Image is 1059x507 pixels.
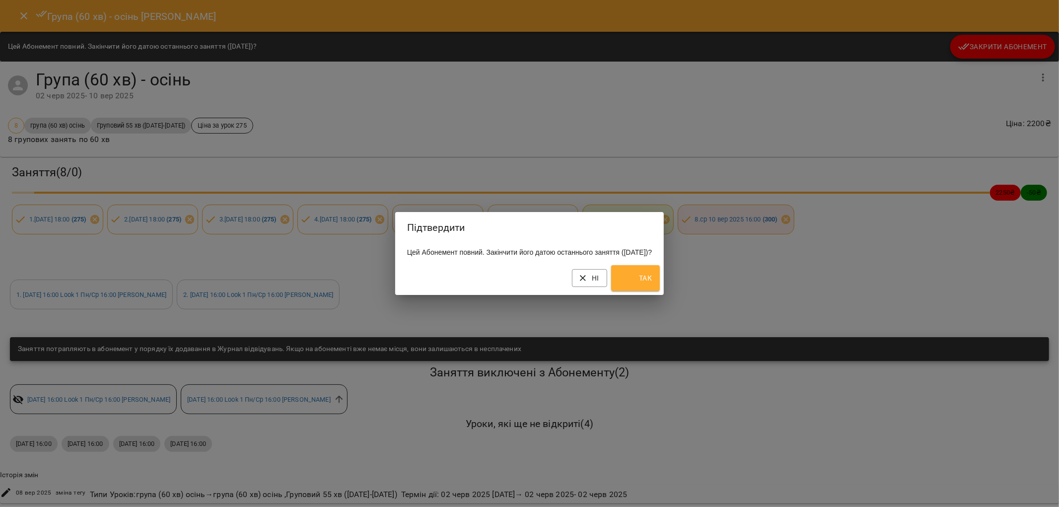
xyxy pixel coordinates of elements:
span: Так [619,268,652,288]
h2: Підтвердити [407,220,652,235]
button: Так [611,265,660,291]
span: Ні [580,272,599,284]
div: Цей Абонемент повний. Закінчити його датою останнього заняття ([DATE])? [395,243,664,261]
button: Ні [572,269,607,287]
